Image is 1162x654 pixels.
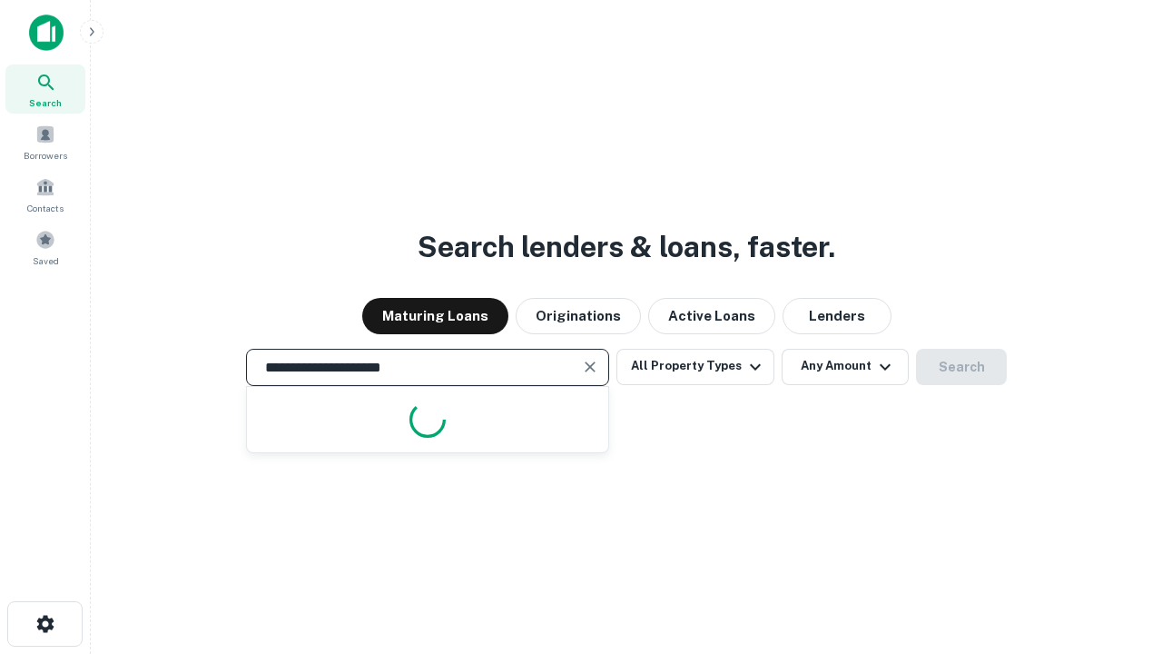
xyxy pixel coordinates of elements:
[1071,509,1162,596] iframe: Chat Widget
[29,15,64,51] img: capitalize-icon.png
[648,298,775,334] button: Active Loans
[29,95,62,110] span: Search
[418,225,835,269] h3: Search lenders & loans, faster.
[5,64,85,114] a: Search
[782,349,909,385] button: Any Amount
[5,117,85,166] a: Borrowers
[33,253,59,268] span: Saved
[24,148,67,163] span: Borrowers
[362,298,508,334] button: Maturing Loans
[5,170,85,219] a: Contacts
[516,298,641,334] button: Originations
[616,349,774,385] button: All Property Types
[783,298,891,334] button: Lenders
[27,201,64,215] span: Contacts
[577,354,603,380] button: Clear
[5,223,85,272] a: Saved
